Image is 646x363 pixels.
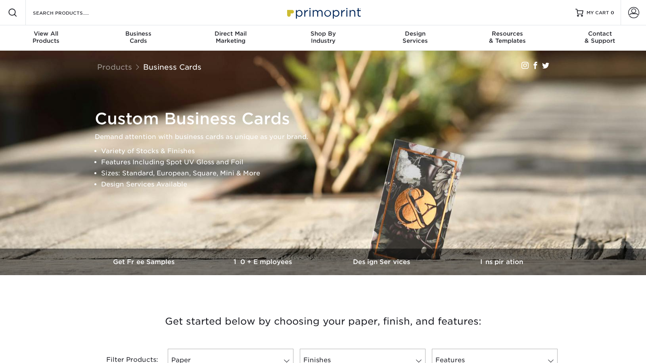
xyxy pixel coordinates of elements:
[101,179,559,190] li: Design Services Available
[95,131,559,143] p: Demand attention with business cards as unique as your brand.
[462,25,554,51] a: Resources& Templates
[554,30,646,44] div: & Support
[369,25,462,51] a: DesignServices
[462,30,554,44] div: & Templates
[92,30,185,37] span: Business
[184,30,277,44] div: Marketing
[204,249,323,275] a: 10+ Employees
[554,25,646,51] a: Contact& Support
[277,25,369,51] a: Shop ByIndustry
[442,258,561,266] h3: Inspiration
[204,258,323,266] h3: 10+ Employees
[323,258,442,266] h3: Design Services
[32,8,109,17] input: SEARCH PRODUCTS.....
[284,4,363,21] img: Primoprint
[587,10,609,16] span: MY CART
[101,146,559,157] li: Variety of Stocks & Finishes
[92,25,185,51] a: BusinessCards
[143,63,201,71] a: Business Cards
[184,25,277,51] a: Direct MailMarketing
[92,30,185,44] div: Cards
[462,30,554,37] span: Resources
[101,168,559,179] li: Sizes: Standard, European, Square, Mini & More
[95,109,559,128] h1: Custom Business Cards
[85,249,204,275] a: Get Free Samples
[101,157,559,168] li: Features Including Spot UV Gloss and Foil
[85,258,204,266] h3: Get Free Samples
[277,30,369,44] div: Industry
[323,249,442,275] a: Design Services
[369,30,462,37] span: Design
[442,249,561,275] a: Inspiration
[184,30,277,37] span: Direct Mail
[554,30,646,37] span: Contact
[277,30,369,37] span: Shop By
[91,304,555,339] h3: Get started below by choosing your paper, finish, and features:
[369,30,462,44] div: Services
[97,63,132,71] a: Products
[611,10,614,15] span: 0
